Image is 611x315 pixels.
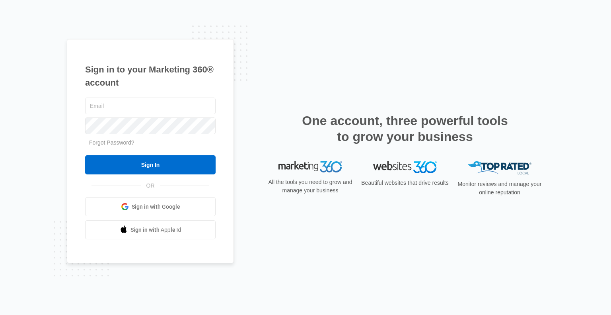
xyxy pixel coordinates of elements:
[89,139,134,146] a: Forgot Password?
[141,182,160,190] span: OR
[85,197,216,216] a: Sign in with Google
[132,203,180,211] span: Sign in with Google
[130,226,181,234] span: Sign in with Apple Id
[266,178,355,195] p: All the tools you need to grow and manage your business
[85,155,216,174] input: Sign In
[360,179,449,187] p: Beautiful websites that drive results
[85,98,216,114] input: Email
[85,220,216,239] a: Sign in with Apple Id
[300,113,510,145] h2: One account, three powerful tools to grow your business
[278,161,342,172] img: Marketing 360
[455,180,544,197] p: Monitor reviews and manage your online reputation
[468,161,531,174] img: Top Rated Local
[85,63,216,89] h1: Sign in to your Marketing 360® account
[373,161,437,173] img: Websites 360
